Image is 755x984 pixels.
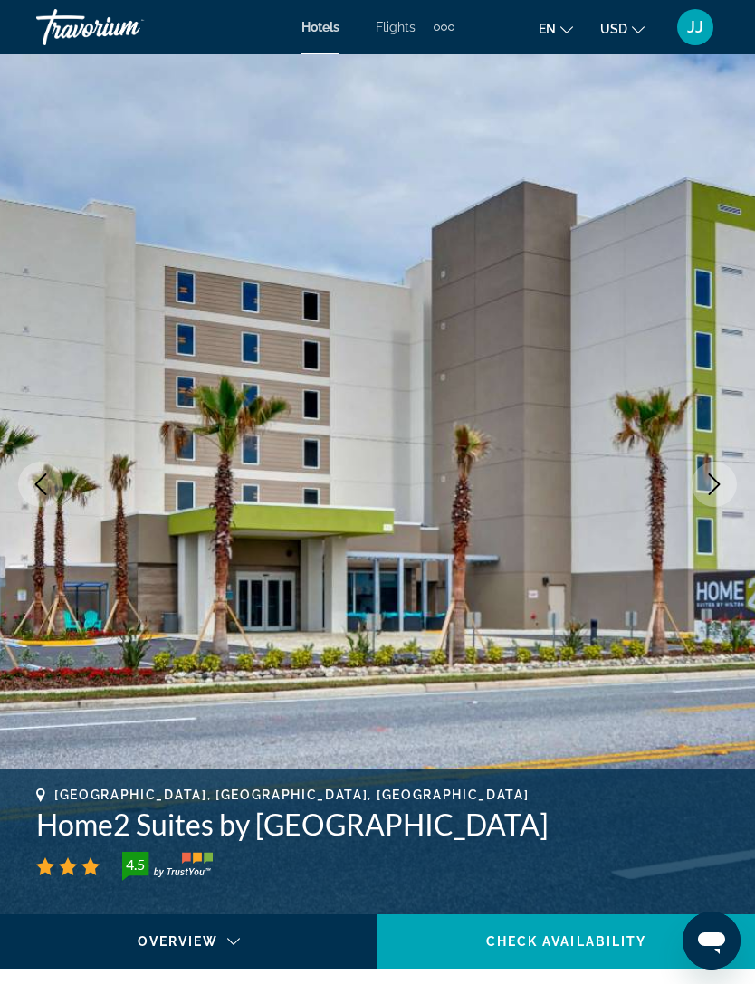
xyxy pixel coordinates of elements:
[600,15,645,42] button: Change currency
[376,20,416,34] a: Flights
[683,912,741,970] iframe: Button to launch messaging window
[672,8,719,46] button: User Menu
[377,914,755,969] button: Check Availability
[122,852,213,881] img: trustyou-badge-hor.svg
[36,807,719,843] h1: Home2 Suites by [GEOGRAPHIC_DATA]
[692,462,737,507] button: Next image
[486,934,647,949] span: Check Availability
[117,854,153,875] div: 4.5
[54,788,529,802] span: [GEOGRAPHIC_DATA], [GEOGRAPHIC_DATA], [GEOGRAPHIC_DATA]
[687,18,703,36] span: JJ
[18,462,63,507] button: Previous image
[36,4,217,51] a: Travorium
[600,22,627,36] span: USD
[434,13,454,42] button: Extra navigation items
[301,20,339,34] a: Hotels
[539,22,556,36] span: en
[539,15,573,42] button: Change language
